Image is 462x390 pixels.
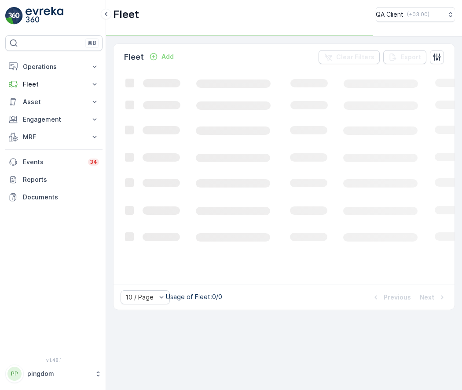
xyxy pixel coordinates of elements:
[161,52,174,61] p: Add
[5,171,103,188] a: Reports
[336,53,374,61] p: Clear Filters
[23,62,85,71] p: Operations
[27,369,90,378] p: pingdom
[124,51,144,63] p: Fleet
[5,7,23,25] img: logo
[5,153,103,171] a: Events34
[5,93,103,111] button: Asset
[5,128,103,146] button: MRF
[5,188,103,206] a: Documents
[90,159,97,166] p: 34
[23,193,99,202] p: Documents
[5,111,103,128] button: Engagement
[146,51,177,62] button: Add
[384,293,411,302] p: Previous
[5,357,103,363] span: v 1.48.1
[23,158,83,166] p: Events
[419,292,447,303] button: Next
[401,53,421,61] p: Export
[23,115,85,124] p: Engagement
[23,97,85,106] p: Asset
[376,7,455,22] button: QA Client(+03:00)
[23,133,85,141] p: MRF
[420,293,434,302] p: Next
[376,10,403,19] p: QA Client
[26,7,63,25] img: logo_light-DOdMpM7g.png
[407,11,429,18] p: ( +03:00 )
[7,367,22,381] div: PP
[370,292,412,303] button: Previous
[23,80,85,89] p: Fleet
[5,365,103,383] button: PPpingdom
[166,292,222,301] p: Usage of Fleet : 0/0
[5,58,103,76] button: Operations
[113,7,139,22] p: Fleet
[88,40,96,47] p: ⌘B
[5,76,103,93] button: Fleet
[23,175,99,184] p: Reports
[319,50,380,64] button: Clear Filters
[383,50,426,64] button: Export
